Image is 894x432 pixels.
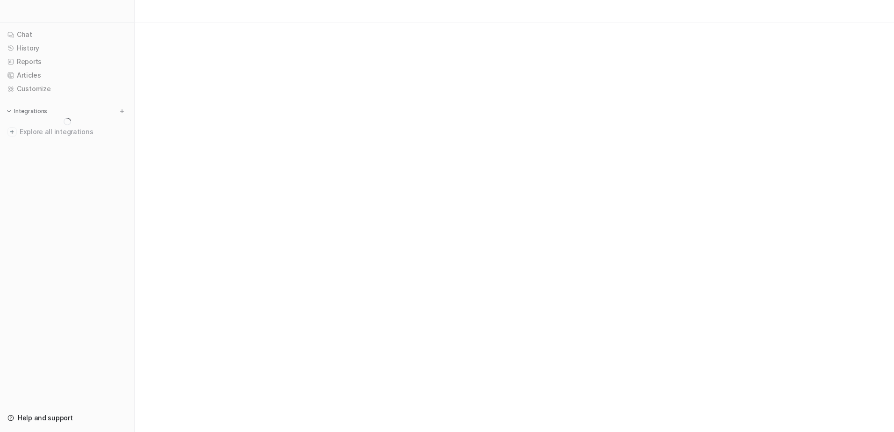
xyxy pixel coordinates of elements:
span: Explore all integrations [20,124,127,139]
img: expand menu [6,108,12,115]
p: Integrations [14,108,47,115]
a: Reports [4,55,130,68]
a: Customize [4,82,130,95]
a: Explore all integrations [4,125,130,138]
button: Integrations [4,107,50,116]
a: Chat [4,28,130,41]
img: menu_add.svg [119,108,125,115]
a: Help and support [4,411,130,425]
img: explore all integrations [7,127,17,137]
a: Articles [4,69,130,82]
a: History [4,42,130,55]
